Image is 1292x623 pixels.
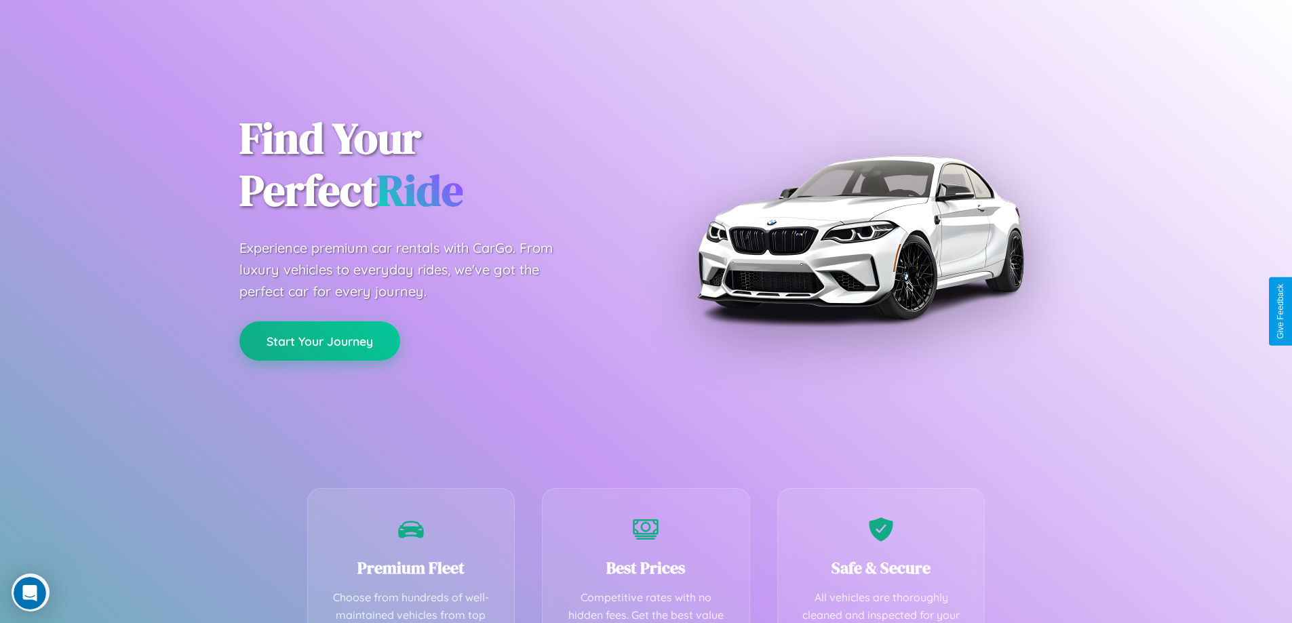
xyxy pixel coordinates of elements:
iframe: Intercom live chat [14,577,46,609]
h3: Premium Fleet [328,557,494,579]
p: Experience premium car rentals with CarGo. From luxury vehicles to everyday rides, we've got the ... [239,237,579,302]
h1: Find Your Perfect [239,113,626,217]
h3: Best Prices [563,557,729,579]
span: Ride [377,161,463,220]
img: Premium BMW car rental vehicle [690,68,1030,407]
button: Start Your Journey [239,321,400,361]
div: Give Feedback [1276,284,1285,339]
h3: Safe & Secure [798,557,964,579]
iframe: Intercom live chat discovery launcher [12,574,50,611]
